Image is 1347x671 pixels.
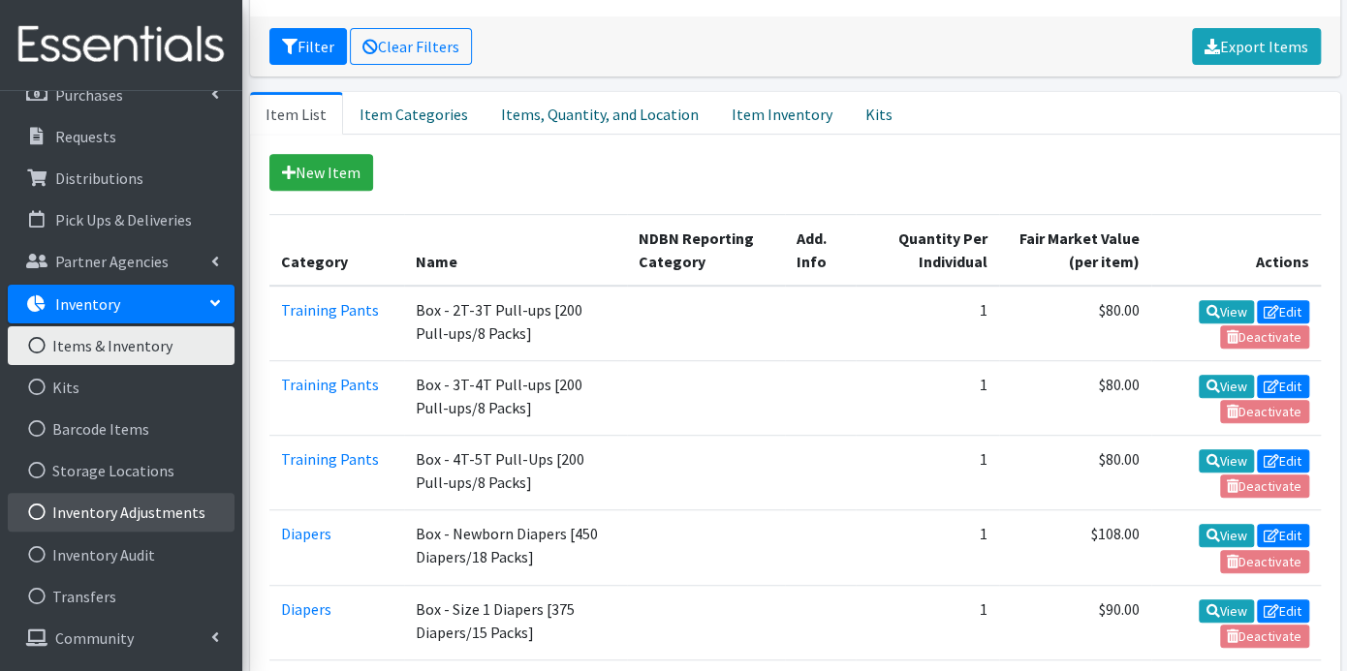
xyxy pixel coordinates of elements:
[1199,300,1254,323] a: View
[8,200,235,239] a: Pick Ups & Deliveries
[350,28,472,65] a: Clear Filters
[8,117,235,156] a: Requests
[1151,214,1321,286] th: Actions
[404,214,626,286] th: Name
[999,214,1151,286] th: Fair Market Value (per item)
[1199,599,1254,623] a: View
[8,13,235,77] img: HumanEssentials
[269,28,347,65] button: Filter
[269,154,373,191] a: New Item
[785,214,857,286] th: Add. Info
[856,214,998,286] th: Quantity Per Individual
[715,92,849,135] a: Item Inventory
[1257,449,1309,473] a: Edit
[8,410,235,448] a: Barcode Items
[8,326,235,365] a: Items & Inventory
[8,368,235,407] a: Kits
[856,286,998,361] td: 1
[999,585,1151,659] td: $90.00
[8,451,235,490] a: Storage Locations
[1199,449,1254,473] a: View
[8,285,235,323] a: Inventory
[1199,375,1254,398] a: View
[856,360,998,435] td: 1
[999,286,1151,361] td: $80.00
[1257,375,1309,398] a: Edit
[55,252,169,271] p: Partner Agencies
[485,92,715,135] a: Items, Quantity, and Location
[856,585,998,659] td: 1
[250,92,343,135] a: Item List
[281,599,331,619] a: Diapers
[8,535,235,574] a: Inventory Audit
[281,375,379,394] a: Training Pants
[55,168,143,188] p: Distributions
[55,294,120,314] p: Inventory
[8,619,235,657] a: Community
[55,85,123,105] p: Purchases
[281,524,331,543] a: Diapers
[404,360,626,435] td: Box - 3T-4T Pull-ups [200 Pull-ups/8 Packs]
[1257,524,1309,547] a: Edit
[404,510,626,585] td: Box - Newborn Diapers [450 Diapers/18 Packs]
[856,510,998,585] td: 1
[55,127,116,146] p: Requests
[8,76,235,114] a: Purchases
[1257,300,1309,323] a: Edit
[627,214,785,286] th: NDBN Reporting Category
[269,214,405,286] th: Category
[999,510,1151,585] td: $108.00
[999,360,1151,435] td: $80.00
[55,210,192,229] p: Pick Ups & Deliveries
[8,493,235,532] a: Inventory Adjustments
[1192,28,1321,65] a: Export Items
[8,159,235,198] a: Distributions
[281,300,379,320] a: Training Pants
[343,92,485,135] a: Item Categories
[8,577,235,616] a: Transfers
[856,436,998,510] td: 1
[404,585,626,659] td: Box - Size 1 Diapers [375 Diapers/15 Packs]
[281,449,379,469] a: Training Pants
[1199,524,1254,547] a: View
[8,242,235,281] a: Partner Agencies
[849,92,909,135] a: Kits
[404,436,626,510] td: Box - 4T-5T Pull-Ups [200 Pull-ups/8 Packs]
[999,436,1151,510] td: $80.00
[1257,599,1309,623] a: Edit
[55,628,134,648] p: Community
[404,286,626,361] td: Box - 2T-3T Pull-ups [200 Pull-ups/8 Packs]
